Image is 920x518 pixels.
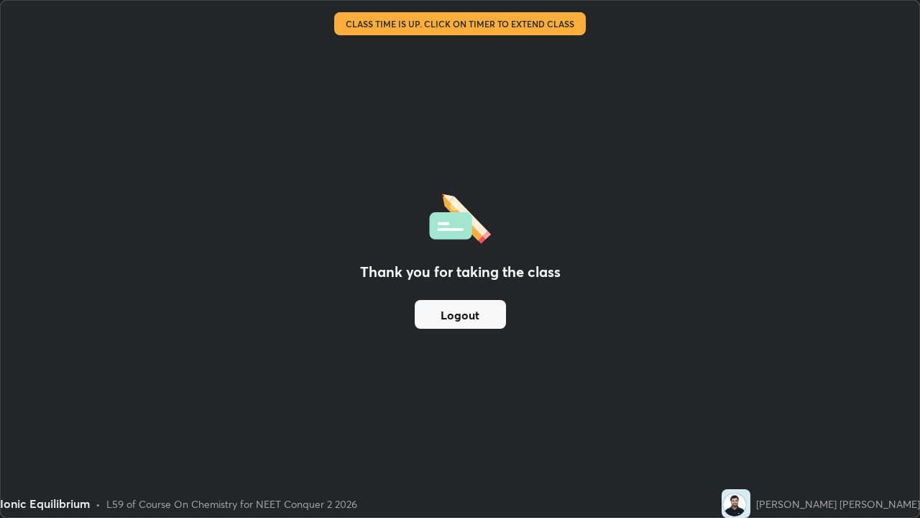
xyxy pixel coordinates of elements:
div: L59 of Course On Chemistry for NEET Conquer 2 2026 [106,496,357,512]
div: • [96,496,101,512]
div: [PERSON_NAME] [PERSON_NAME] [756,496,920,512]
img: offlineFeedback.1438e8b3.svg [429,189,491,244]
button: Logout [415,300,506,329]
img: 9bacbe2b33384c509b0da76cea644c4d.jpg [722,489,750,518]
h2: Thank you for taking the class [360,261,561,283]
